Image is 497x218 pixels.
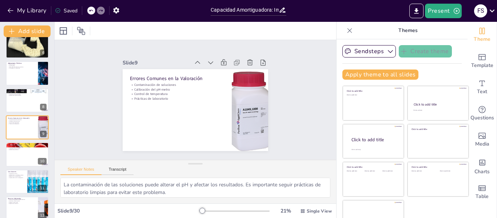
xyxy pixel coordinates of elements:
p: Control de temperatura [8,122,36,123]
p: Ejemplos de Soluciones Buffer [8,89,47,91]
button: Present [425,4,461,18]
div: Click to add title [411,127,464,130]
p: Farmacología [8,65,36,67]
div: 10 [38,158,47,165]
p: Errores Comunes en la Valoración [132,68,227,85]
button: Transcript [102,167,134,175]
div: Click to add text [440,170,463,172]
div: Click to add title [347,166,399,169]
p: Comprensión de propiedades [8,39,47,41]
div: Click to add text [365,170,381,172]
div: 7 [40,77,47,83]
p: Contaminación de soluciones [132,76,226,90]
div: Add images, graphics, shapes or video [468,127,497,153]
span: Text [477,88,487,96]
button: Create theme [399,45,452,58]
div: Slide 9 [127,52,194,66]
p: Revisión de Conceptos [8,143,47,146]
input: Insert title [211,5,279,15]
button: Apply theme to all slides [342,70,418,80]
button: My Library [5,5,49,16]
span: Charts [474,168,490,176]
p: Biotecnología [8,64,36,65]
div: Add text boxes [468,74,497,100]
p: Enlaces a sitios web [8,202,36,203]
p: Desarrollo de productos químicos [8,67,36,68]
div: Click to add text [382,170,399,172]
p: Relevancia en la educación [8,176,25,177]
button: Speaker Notes [60,167,102,175]
button: Sendsteps [342,45,396,58]
p: Themes [355,22,460,39]
div: Click to add text [413,110,462,111]
div: Click to add text [347,94,399,96]
button: Export to PowerPoint [409,4,424,18]
p: Recursos Adicionales [8,198,36,200]
p: Contaminación de soluciones [8,119,36,121]
p: Acceso a materiales complementarios [8,199,36,201]
div: 9 [40,131,47,137]
div: Click to add text [411,170,434,172]
p: Preparación para el futuro [8,148,47,149]
p: Aplicaciones Prácticas [8,62,36,64]
p: Importancia del pH estable [8,94,47,95]
p: Soluciones comunes [8,91,47,92]
div: 6 [6,34,49,58]
div: 8 [6,88,49,112]
span: Single View [307,208,332,214]
p: Aplicaciones experimentales [8,95,47,96]
div: 9 [6,115,49,139]
div: Click to add body [351,149,397,151]
div: Change the overall theme [468,22,497,48]
p: Calibración del pH-metro [8,121,36,122]
div: 7 [6,61,49,85]
div: Click to add title [347,90,399,92]
p: Conclusiones [8,171,25,173]
div: Click to add text [347,170,363,172]
p: Calibración del pH-metro [131,80,226,95]
span: Template [471,62,493,70]
button: F S [474,4,487,18]
p: Evaluación de efectividad [8,37,47,38]
div: Add a table [468,179,497,205]
div: Layout [57,25,69,37]
span: Table [476,193,489,201]
div: Click to add title [411,166,464,169]
div: Slide 9 / 30 [57,207,200,214]
p: Artículos y libros de texto [8,201,36,202]
p: Errores Comunes en la Valoración [8,117,36,119]
div: Click to add title [414,102,462,107]
div: F S [474,4,487,17]
p: Consolidación del conocimiento [8,146,47,148]
div: Add charts and graphs [468,153,497,179]
p: Aplicaciones en múltiples campos [8,174,25,176]
span: Media [475,140,489,148]
div: Get real-time input from your audience [468,100,497,127]
p: Aplicaciones prácticas [8,149,47,150]
div: Saved [55,7,77,14]
p: Implicaciones en la investigación [8,177,25,178]
div: 6 [40,49,47,56]
p: Prácticas de laboratorio [8,123,36,125]
div: 11 [38,185,47,191]
p: Exploración de temas [8,203,36,205]
button: Add slide [4,25,51,37]
p: Reiteración de conceptos [8,145,47,146]
span: Theme [474,35,490,43]
div: Add ready made slides [468,48,497,74]
p: Prácticas de laboratorio [130,90,225,104]
div: 8 [40,104,47,110]
span: Questions [470,114,494,122]
p: Comparación con estándares [8,38,47,39]
p: Validación de conclusiones [8,41,47,42]
p: Investigación y desarrollo [8,68,36,69]
span: Position [77,27,86,35]
p: Control de temperatura [131,85,225,99]
div: 11 [6,170,49,194]
div: 21 % [277,207,294,214]
p: Uso en valoraciones [8,92,47,94]
p: Importancia crítica [8,173,25,174]
div: Click to add title [351,137,398,143]
textarea: La contaminación de las soluciones puede alterar el pH y afectar los resultados. Es importante se... [60,178,330,198]
div: 10 [6,142,49,166]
